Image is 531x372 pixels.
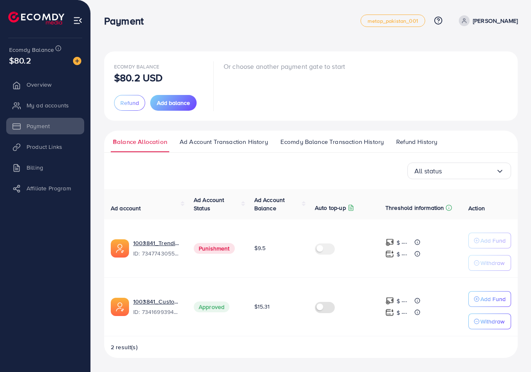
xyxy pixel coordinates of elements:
[254,196,285,212] span: Ad Account Balance
[397,238,407,248] p: $ ---
[224,61,345,71] p: Or choose another payment gate to start
[113,137,167,146] span: Balance Allocation
[468,291,511,307] button: Add Fund
[194,243,235,254] span: Punishment
[254,302,270,311] span: $15.31
[9,54,31,66] span: $80.2
[120,99,139,107] span: Refund
[194,301,229,312] span: Approved
[150,95,197,111] button: Add balance
[111,298,129,316] img: ic-ads-acc.e4c84228.svg
[385,297,394,305] img: top-up amount
[407,163,511,179] div: Search for option
[104,15,150,27] h3: Payment
[480,258,504,268] p: Withdraw
[468,255,511,271] button: Withdraw
[396,137,437,146] span: Refund History
[133,249,180,258] span: ID: 7347743055631499265
[397,308,407,318] p: $ ---
[133,297,180,306] a: 1003841_Customizedcolecction_1709372613954
[73,57,81,65] img: image
[385,238,394,247] img: top-up amount
[114,73,163,83] p: $80.2 USD
[442,165,496,177] input: Search for option
[397,296,407,306] p: $ ---
[480,316,504,326] p: Withdraw
[111,239,129,258] img: ic-ads-acc.e4c84228.svg
[385,203,444,213] p: Threshold information
[280,137,384,146] span: Ecomdy Balance Transaction History
[385,250,394,258] img: top-up amount
[315,203,346,213] p: Auto top-up
[111,204,141,212] span: Ad account
[73,16,83,25] img: menu
[468,314,511,329] button: Withdraw
[194,196,224,212] span: Ad Account Status
[114,63,159,70] span: Ecomdy Balance
[114,95,145,111] button: Refund
[157,99,190,107] span: Add balance
[254,244,266,252] span: $9.5
[180,137,268,146] span: Ad Account Transaction History
[480,294,506,304] p: Add Fund
[133,239,180,247] a: 1003841_Trending Fashion_1710779767967
[360,15,425,27] a: metap_pakistan_001
[368,18,418,24] span: metap_pakistan_001
[414,165,442,177] span: All status
[133,239,180,258] div: <span class='underline'>1003841_Trending Fashion_1710779767967</span></br>7347743055631499265
[111,343,138,351] span: 2 result(s)
[397,249,407,259] p: $ ---
[133,297,180,316] div: <span class='underline'>1003841_Customizedcolecction_1709372613954</span></br>7341699394229633025
[455,15,518,26] a: [PERSON_NAME]
[8,12,64,24] img: logo
[468,204,485,212] span: Action
[473,16,518,26] p: [PERSON_NAME]
[480,236,506,246] p: Add Fund
[385,308,394,317] img: top-up amount
[133,308,180,316] span: ID: 7341699394229633025
[468,233,511,248] button: Add Fund
[9,46,54,54] span: Ecomdy Balance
